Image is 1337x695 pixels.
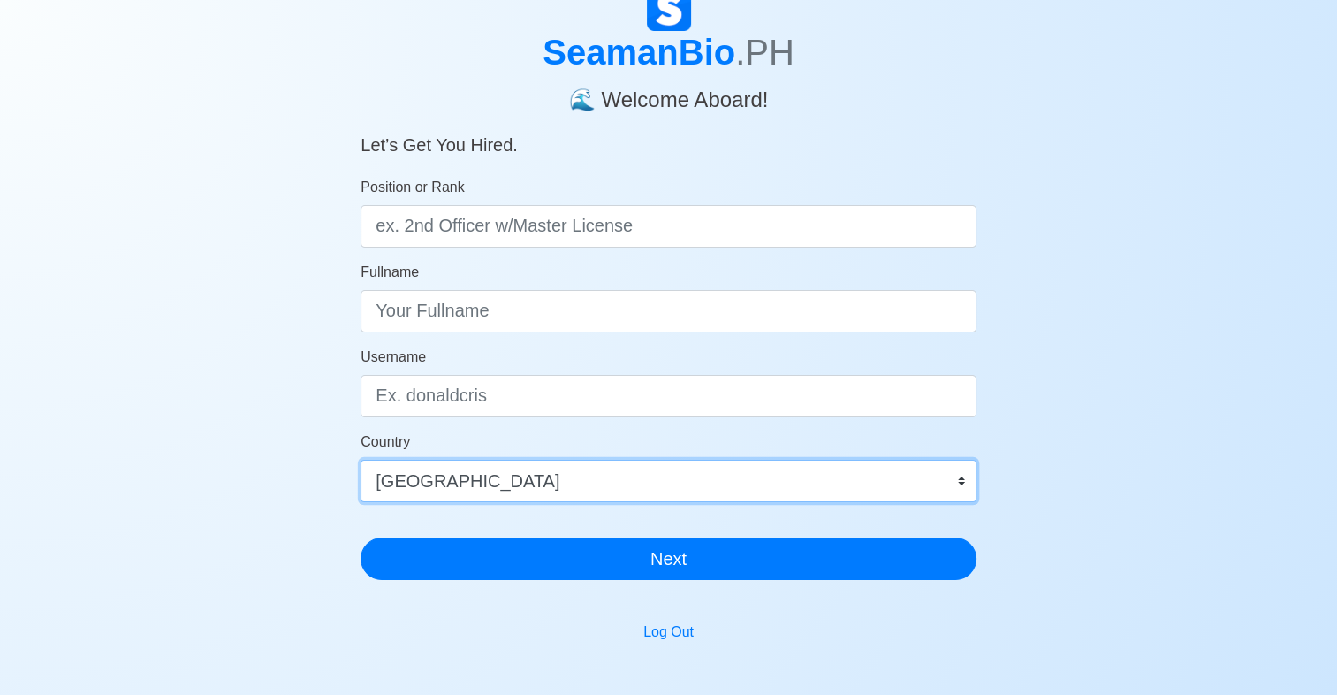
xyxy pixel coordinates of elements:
[361,113,976,156] h5: Let’s Get You Hired.
[361,375,976,417] input: Ex. donaldcris
[361,179,464,195] span: Position or Rank
[361,205,976,248] input: ex. 2nd Officer w/Master License
[632,615,705,649] button: Log Out
[361,31,976,73] h1: SeamanBio
[361,73,976,113] h4: 🌊 Welcome Aboard!
[361,349,426,364] span: Username
[735,33,794,72] span: .PH
[361,264,419,279] span: Fullname
[361,432,410,453] label: Country
[361,290,976,332] input: Your Fullname
[361,538,976,580] button: Next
